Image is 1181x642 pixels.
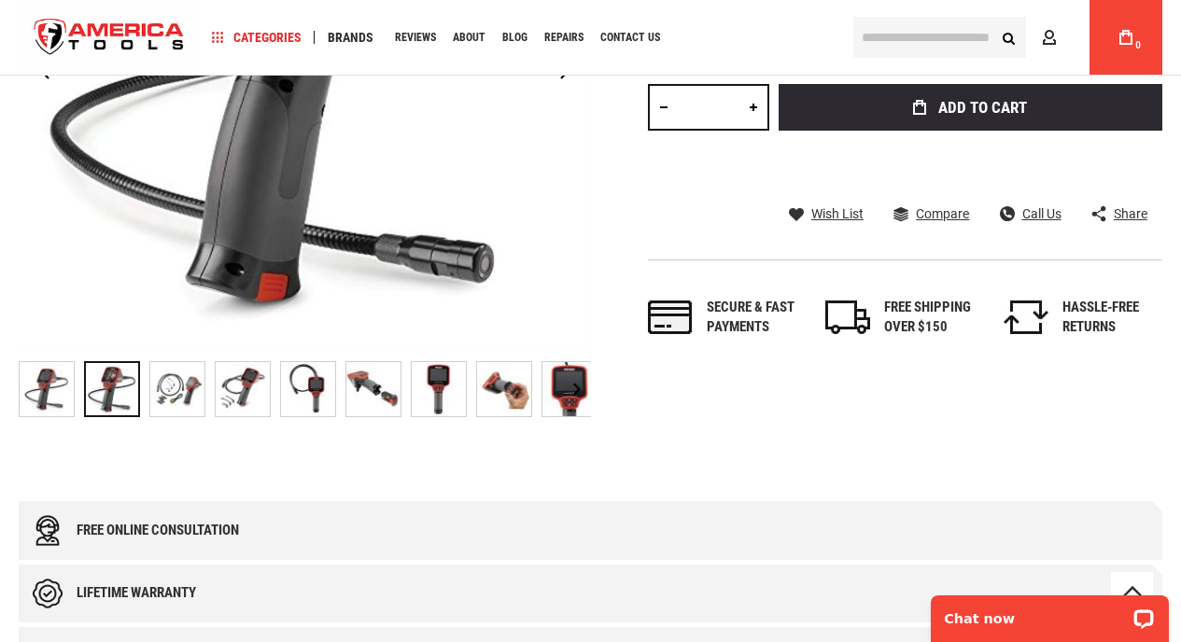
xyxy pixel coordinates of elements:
div: Lifetime warranty [77,585,196,601]
a: store logo [19,3,200,73]
span: Wish List [811,207,864,220]
div: RIDGID 36848 MICRO CA-150 INSPECTION CAMERA [541,352,598,426]
a: Blog [494,25,536,50]
span: 0 [1135,40,1141,50]
a: Reviews [387,25,444,50]
span: Share [1114,207,1147,220]
img: payments [648,300,693,334]
div: Next [563,352,591,426]
img: RIDGID 36848 MICRO CA-150 INSPECTION CAMERA [477,362,531,416]
img: RIDGID 36848 MICRO CA-150 INSPECTION CAMERA [150,362,204,416]
span: Categories [212,31,302,44]
span: Compare [916,207,969,220]
img: returns [1004,300,1048,334]
img: shipping [825,300,870,334]
div: RIDGID 36848 MICRO CA-150 INSPECTION CAMERA [411,352,476,426]
div: RIDGID 36848 MICRO CA-150 INSPECTION CAMERA [345,352,411,426]
img: RIDGID 36848 MICRO CA-150 INSPECTION CAMERA [20,362,74,416]
a: Contact Us [592,25,668,50]
span: Add to Cart [938,100,1027,116]
div: FREE SHIPPING OVER $150 [884,298,984,338]
a: Repairs [536,25,592,50]
span: About [453,32,485,43]
img: RIDGID 36848 MICRO CA-150 INSPECTION CAMERA [346,362,401,416]
span: Brands [328,31,373,44]
div: Secure & fast payments [707,298,807,338]
a: Wish List [789,205,864,222]
div: RIDGID 36848 MICRO CA-150 INSPECTION CAMERA [84,352,149,426]
a: Call Us [1000,205,1061,222]
img: RIDGID 36848 MICRO CA-150 INSPECTION CAMERA [281,362,335,416]
a: Categories [204,25,310,50]
iframe: LiveChat chat widget [919,583,1181,642]
iframe: Secure express checkout frame [775,136,1166,228]
span: Blog [502,32,527,43]
button: Search [991,20,1026,55]
button: Add to Cart [779,84,1162,131]
div: HASSLE-FREE RETURNS [1062,298,1162,338]
a: About [444,25,494,50]
span: Reviews [395,32,436,43]
div: Free online consultation [77,523,239,538]
a: Compare [893,205,969,222]
div: RIDGID 36848 MICRO CA-150 INSPECTION CAMERA [149,352,215,426]
img: America Tools [19,3,200,73]
span: Repairs [544,32,583,43]
div: RIDGID 36848 MICRO CA-150 INSPECTION CAMERA [280,352,345,426]
div: RIDGID 36848 MICRO CA-150 INSPECTION CAMERA [19,352,84,426]
img: RIDGID 36848 MICRO CA-150 INSPECTION CAMERA [542,362,597,416]
div: RIDGID 36848 MICRO CA-150 INSPECTION CAMERA [476,352,541,426]
img: RIDGID 36848 MICRO CA-150 INSPECTION CAMERA [216,362,270,416]
a: Brands [319,25,382,50]
div: RIDGID 36848 MICRO CA-150 INSPECTION CAMERA [215,352,280,426]
span: Call Us [1022,207,1061,220]
img: RIDGID 36848 MICRO CA-150 INSPECTION CAMERA [412,362,466,416]
span: Contact Us [600,32,660,43]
